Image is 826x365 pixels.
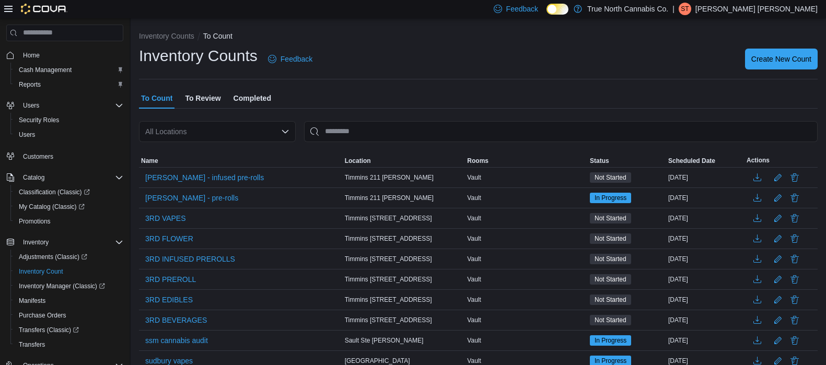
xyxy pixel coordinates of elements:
[666,273,744,286] div: [DATE]
[19,267,63,276] span: Inventory Count
[666,171,744,184] div: [DATE]
[23,51,40,60] span: Home
[23,173,44,182] span: Catalog
[345,255,432,263] span: Timmins [STREET_ADDRESS]
[666,334,744,347] div: [DATE]
[15,186,94,198] a: Classification (Classic)
[666,314,744,326] div: [DATE]
[15,265,67,278] a: Inventory Count
[588,155,666,167] button: Status
[681,3,689,15] span: ST
[345,357,410,365] span: [GEOGRAPHIC_DATA]
[23,238,49,246] span: Inventory
[788,171,801,184] button: Delete
[10,264,127,279] button: Inventory Count
[15,114,123,126] span: Security Roles
[234,88,271,109] span: Completed
[19,99,43,112] button: Users
[139,31,818,43] nav: An example of EuiBreadcrumbs
[590,335,631,346] span: In Progress
[139,155,343,167] button: Name
[15,64,76,76] a: Cash Management
[590,233,631,244] span: Not Started
[139,32,194,40] button: Inventory Counts
[19,149,123,162] span: Customers
[145,213,186,223] span: 3RD VAPES
[15,201,89,213] a: My Catalog (Classic)
[595,275,626,284] span: Not Started
[772,210,784,226] button: Edit count details
[695,3,818,15] p: [PERSON_NAME] [PERSON_NAME]
[345,296,432,304] span: Timmins [STREET_ADDRESS]
[19,297,45,305] span: Manifests
[666,155,744,167] button: Scheduled Date
[745,49,818,69] button: Create New Count
[587,3,668,15] p: True North Cannabis Co.
[15,309,123,322] span: Purchase Orders
[15,114,63,126] a: Security Roles
[141,272,200,287] button: 3RD PREROLL
[672,3,674,15] p: |
[10,199,127,214] a: My Catalog (Classic)
[10,293,127,308] button: Manifests
[590,254,631,264] span: Not Started
[141,190,242,206] button: [PERSON_NAME] - pre-rolls
[15,280,109,292] a: Inventory Manager (Classic)
[10,214,127,229] button: Promotions
[19,116,59,124] span: Security Roles
[19,49,123,62] span: Home
[2,148,127,163] button: Customers
[590,295,631,305] span: Not Started
[264,49,317,69] a: Feedback
[10,127,127,142] button: Users
[465,253,588,265] div: Vault
[788,232,801,245] button: Delete
[19,311,66,320] span: Purchase Orders
[345,234,432,243] span: Timmins [STREET_ADDRESS]
[19,99,123,112] span: Users
[21,4,67,14] img: Cova
[595,214,626,223] span: Not Started
[465,171,588,184] div: Vault
[23,152,53,161] span: Customers
[23,101,39,110] span: Users
[788,273,801,286] button: Delete
[141,170,268,185] button: [PERSON_NAME] - infused pre-rolls
[19,326,79,334] span: Transfers (Classic)
[788,253,801,265] button: Delete
[19,217,51,226] span: Promotions
[145,315,207,325] span: 3RD BEVERAGES
[343,155,466,167] button: Location
[15,128,123,141] span: Users
[590,315,631,325] span: Not Started
[345,336,424,345] span: Sault Ste [PERSON_NAME]
[345,316,432,324] span: Timmins [STREET_ADDRESS]
[546,4,568,15] input: Dark Mode
[10,337,127,352] button: Transfers
[788,192,801,204] button: Delete
[666,212,744,225] div: [DATE]
[15,324,83,336] a: Transfers (Classic)
[772,312,784,328] button: Edit count details
[139,45,258,66] h1: Inventory Counts
[10,63,127,77] button: Cash Management
[590,193,631,203] span: In Progress
[10,113,127,127] button: Security Roles
[15,186,123,198] span: Classification (Classic)
[15,78,123,91] span: Reports
[15,280,123,292] span: Inventory Manager (Classic)
[145,254,235,264] span: 3RD INFUSED PREROLLS
[595,193,626,203] span: In Progress
[15,201,123,213] span: My Catalog (Classic)
[15,324,123,336] span: Transfers (Classic)
[185,88,220,109] span: To Review
[772,333,784,348] button: Edit count details
[772,190,784,206] button: Edit count details
[145,233,193,244] span: 3RD FLOWER
[747,156,770,164] span: Actions
[751,54,811,64] span: Create New Count
[19,188,90,196] span: Classification (Classic)
[145,295,193,305] span: 3RD EDIBLES
[772,292,784,308] button: Edit count details
[465,192,588,204] div: Vault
